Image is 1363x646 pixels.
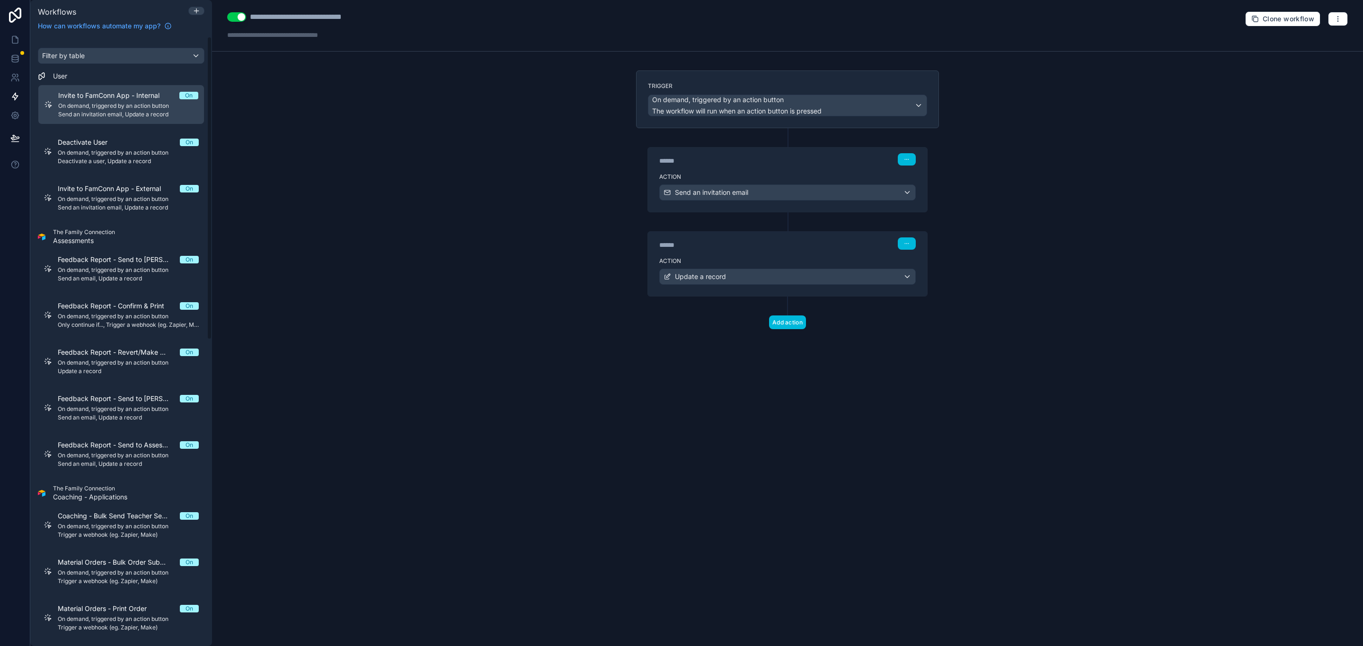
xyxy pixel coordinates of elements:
[675,188,748,197] span: Send an invitation email
[659,269,916,285] button: Update a record
[652,107,822,115] span: The workflow will run when an action button is pressed
[659,173,916,181] label: Action
[659,257,916,265] label: Action
[769,315,806,329] button: Add action
[34,21,176,31] a: How can workflows automate my app?
[652,95,784,105] span: On demand, triggered by an action button
[675,272,726,281] span: Update a record
[648,95,927,116] button: On demand, triggered by an action buttonThe workflow will run when an action button is pressed
[38,7,76,17] span: Workflows
[38,21,160,31] span: How can workflows automate my app?
[648,82,927,90] label: Trigger
[1245,11,1320,26] button: Clone workflow
[1263,15,1314,23] span: Clone workflow
[659,184,916,201] button: Send an invitation email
